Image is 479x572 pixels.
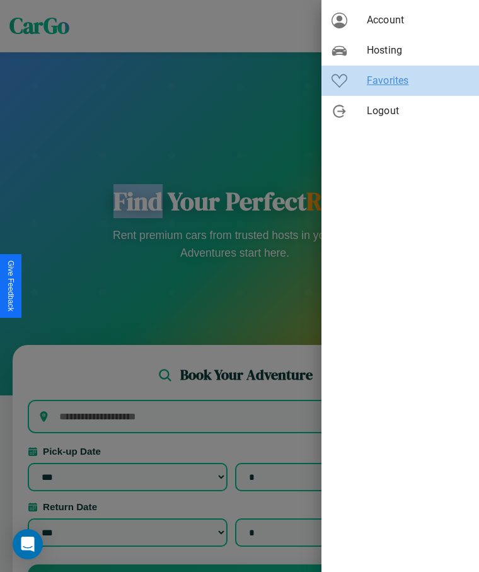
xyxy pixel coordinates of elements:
span: Account [367,13,469,28]
div: Account [321,5,479,35]
span: Favorites [367,73,469,88]
div: Open Intercom Messenger [13,529,43,559]
div: Logout [321,96,479,126]
span: Hosting [367,43,469,58]
div: Give Feedback [6,260,15,312]
div: Hosting [321,35,479,66]
span: Logout [367,103,469,119]
div: Favorites [321,66,479,96]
